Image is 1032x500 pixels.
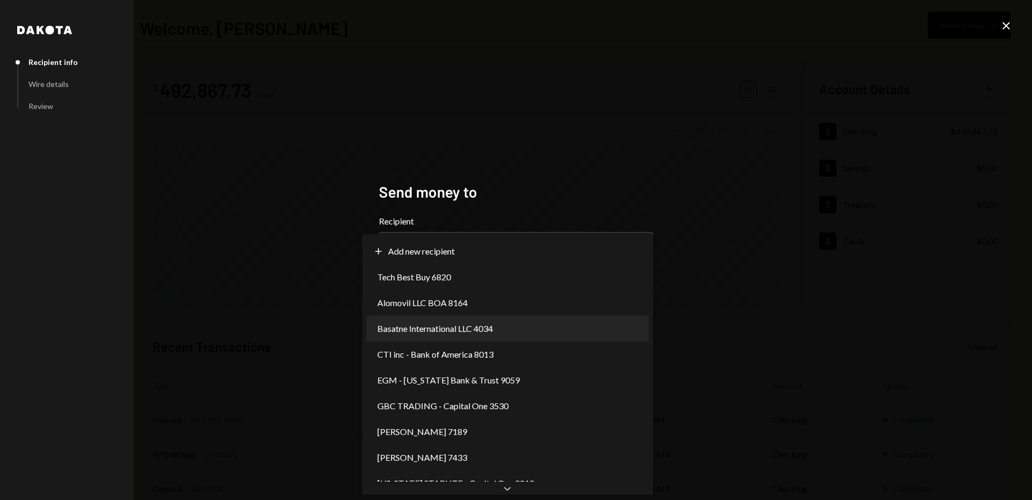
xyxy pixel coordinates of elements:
[377,322,493,335] span: Basatne International LLC 4034
[377,374,520,387] span: EGM - [US_STATE] Bank & Trust 9059
[379,182,653,202] h2: Send money to
[379,215,653,228] label: Recipient
[28,57,78,67] div: Recipient info
[377,451,467,464] span: [PERSON_NAME] 7433
[377,296,468,309] span: Alomovil LLC BOA 8164
[28,79,69,89] div: Wire details
[377,400,508,412] span: GBC TRADING - Capital One 3530
[377,425,467,438] span: [PERSON_NAME] 7189
[377,348,493,361] span: CTI inc - Bank of America 8013
[377,477,534,490] span: [US_STATE] STARLITE - Capital One 0210
[28,102,53,111] div: Review
[388,245,455,258] span: Add new recipient
[377,271,451,284] span: Tech Best Buy 6820
[379,232,653,262] button: Recipient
